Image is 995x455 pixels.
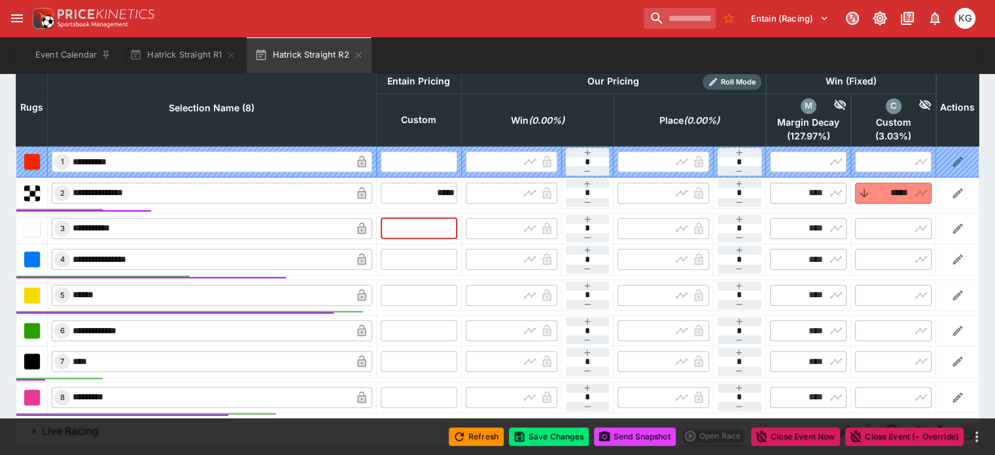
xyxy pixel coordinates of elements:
th: Win (Fixed) [766,69,936,94]
span: Selection Name (8) [154,100,269,116]
span: Place(0.00%) [645,113,734,128]
span: Margin Decay [770,117,847,128]
div: Kevin Gutschlag [954,8,975,29]
button: more [969,429,985,445]
input: search [644,8,716,29]
em: ( 0.00 %) [684,113,720,128]
th: Custom [376,94,461,146]
button: Hatrick Straight R2 [247,37,371,73]
img: PriceKinetics [58,9,154,19]
img: Sportsbook Management [58,22,128,27]
button: Kevin Gutschlag [951,4,979,33]
span: 6 [58,326,67,335]
th: Actions [936,69,979,146]
span: Roll Mode [716,77,761,88]
button: Close Event Now [751,428,840,446]
span: 1 [58,157,67,166]
button: Toggle light/dark mode [868,7,892,30]
div: split button [681,427,746,445]
span: Win(0.00%) [497,113,579,128]
th: Entain Pricing [376,69,461,94]
button: Send Snapshot [594,428,676,446]
div: custom [886,98,901,114]
div: Our Pricing [582,73,644,90]
span: 3 [58,224,67,233]
span: 2 [58,189,67,198]
span: 7 [58,357,67,366]
div: Hide Competitor [901,98,932,114]
span: 8 [58,393,67,402]
span: 5 [58,291,67,300]
div: Show/hide Price Roll mode configuration. [703,74,761,90]
button: Documentation [896,7,919,30]
button: Hatrick Straight R1 [122,37,244,73]
span: ( 3.03 %) [855,130,932,142]
button: open drawer [5,7,29,30]
em: ( 0.00 %) [529,113,565,128]
span: ( 127.97 %) [770,130,847,142]
span: Custom [855,117,932,128]
button: Notifications [923,7,947,30]
span: 4 [58,255,67,264]
button: Select Tenant [743,8,837,29]
button: Close Event (+ Override) [845,428,964,446]
img: PriceKinetics Logo [29,5,55,31]
button: No Bookmarks [718,8,739,29]
th: Rugs [16,69,48,146]
button: Save Changes [509,428,589,446]
div: Hide Competitor [816,98,847,114]
div: margin_decay [801,98,816,114]
button: Event Calendar [27,37,119,73]
button: Connected to PK [841,7,864,30]
button: Refresh [449,428,504,446]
